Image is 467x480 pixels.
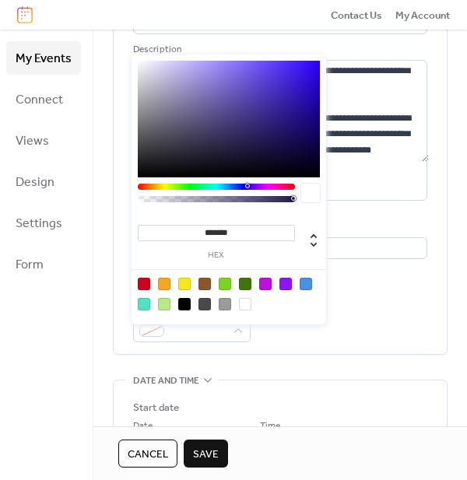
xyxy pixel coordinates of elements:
[198,298,211,310] div: #4A4A4A
[178,278,191,290] div: #F8E71C
[6,82,81,116] a: Connect
[239,298,251,310] div: #FFFFFF
[6,247,81,281] a: Form
[158,298,170,310] div: #B8E986
[219,298,231,310] div: #9B9B9B
[128,447,168,462] span: Cancel
[6,206,81,240] a: Settings
[6,165,81,198] a: Design
[133,373,199,388] span: Date and time
[16,253,44,277] span: Form
[16,88,63,112] span: Connect
[279,278,292,290] div: #9013FE
[331,8,382,23] span: Contact Us
[395,8,450,23] span: My Account
[300,278,312,290] div: #4A90E2
[16,170,54,194] span: Design
[331,7,382,23] a: Contact Us
[16,47,72,71] span: My Events
[219,278,231,290] div: #7ED321
[133,42,424,58] div: Description
[133,400,179,415] div: Start date
[138,298,150,310] div: #50E3C2
[6,124,81,157] a: Views
[184,440,228,468] button: Save
[260,419,280,434] span: Time
[16,212,62,236] span: Settings
[178,298,191,310] div: #000000
[6,41,81,75] a: My Events
[198,278,211,290] div: #8B572A
[239,278,251,290] div: #417505
[133,419,153,434] span: Date
[158,278,170,290] div: #F5A623
[138,278,150,290] div: #D0021B
[395,7,450,23] a: My Account
[138,251,295,260] label: hex
[118,440,177,468] button: Cancel
[259,278,272,290] div: #BD10E0
[16,129,49,153] span: Views
[193,447,219,462] span: Save
[17,6,33,23] img: logo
